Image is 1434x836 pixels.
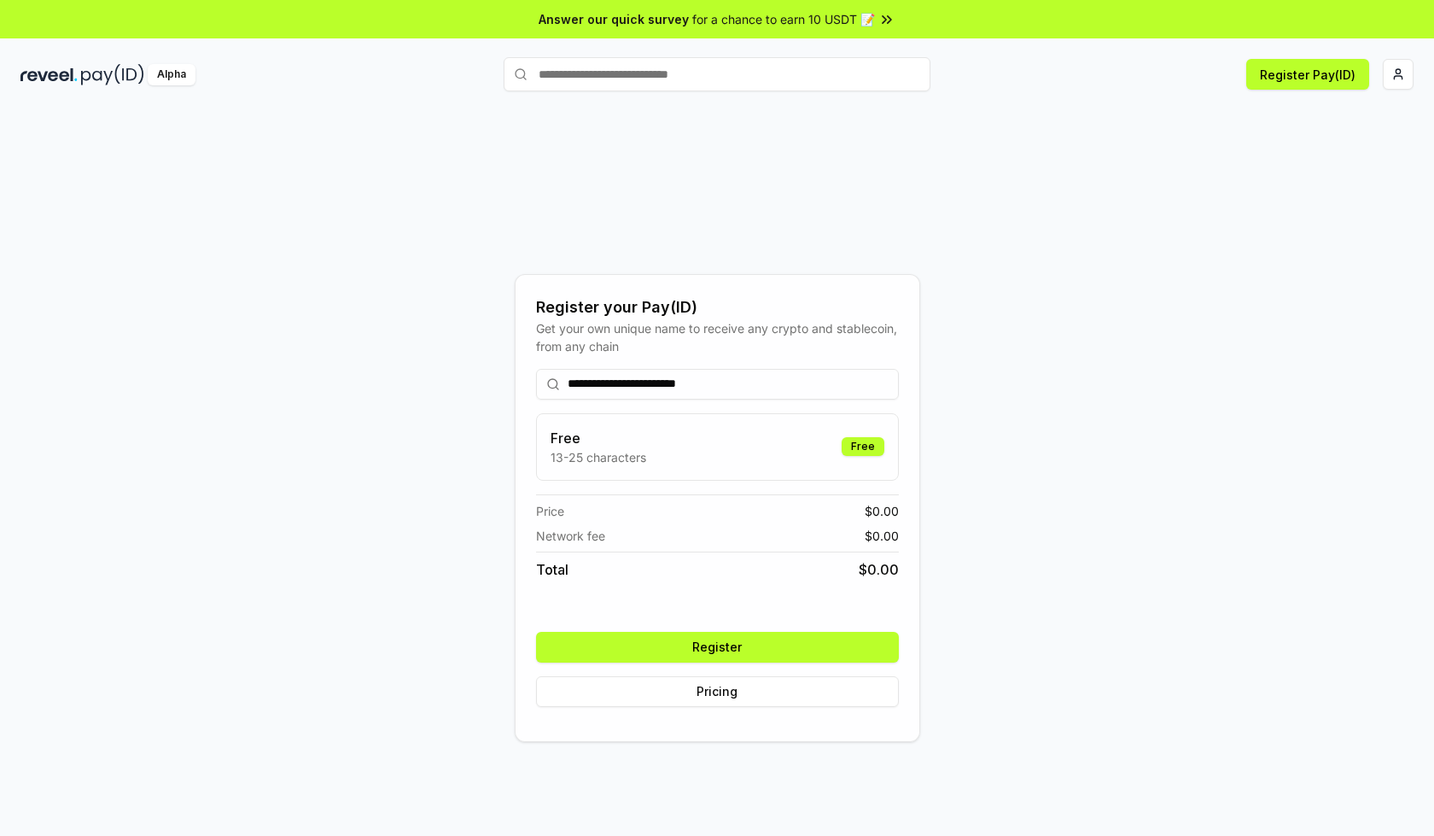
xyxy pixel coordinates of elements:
span: for a chance to earn 10 USDT 📝 [692,10,875,28]
button: Pricing [536,676,899,707]
img: pay_id [81,64,144,85]
span: Network fee [536,527,605,545]
div: Alpha [148,64,195,85]
div: Free [842,437,884,456]
img: reveel_dark [20,64,78,85]
span: $ 0.00 [859,559,899,580]
button: Register [536,632,899,663]
span: Answer our quick survey [539,10,689,28]
h3: Free [551,428,646,448]
p: 13-25 characters [551,448,646,466]
div: Register your Pay(ID) [536,295,899,319]
button: Register Pay(ID) [1246,59,1369,90]
div: Get your own unique name to receive any crypto and stablecoin, from any chain [536,319,899,355]
span: Total [536,559,568,580]
span: Price [536,502,564,520]
span: $ 0.00 [865,502,899,520]
span: $ 0.00 [865,527,899,545]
